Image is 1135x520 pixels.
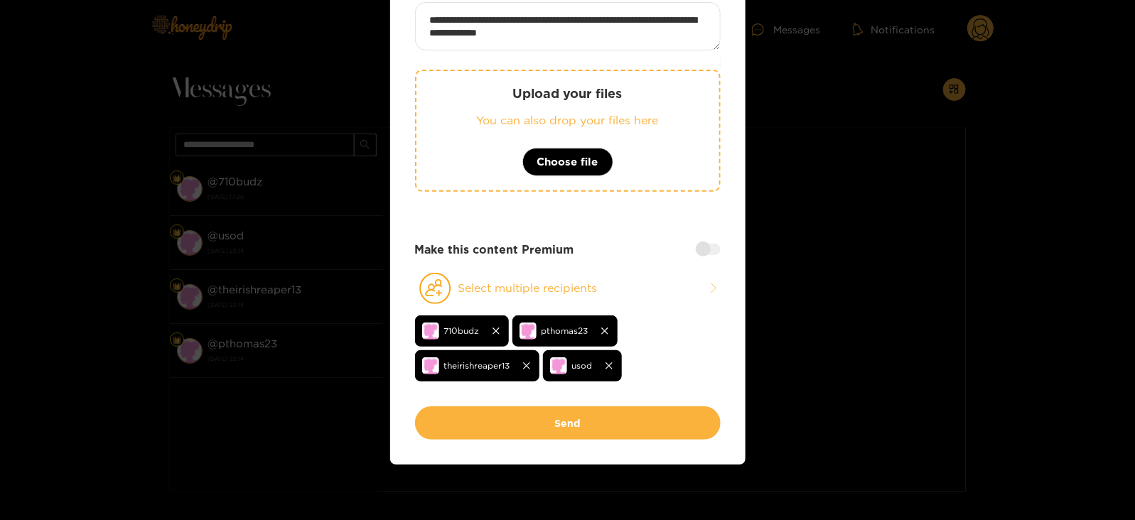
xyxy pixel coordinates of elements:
[444,323,480,339] span: 710budz
[522,148,613,176] button: Choose file
[415,272,721,305] button: Select multiple recipients
[542,323,588,339] span: pthomas23
[422,323,439,340] img: no-avatar.png
[550,357,567,374] img: no-avatar.png
[422,357,439,374] img: no-avatar.png
[572,357,593,374] span: usod
[415,242,574,258] strong: Make this content Premium
[520,323,537,340] img: no-avatar.png
[444,357,510,374] span: theirishreaper13
[537,153,598,170] span: Choose file
[445,85,691,102] p: Upload your files
[415,406,721,440] button: Send
[445,112,691,129] p: You can also drop your files here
